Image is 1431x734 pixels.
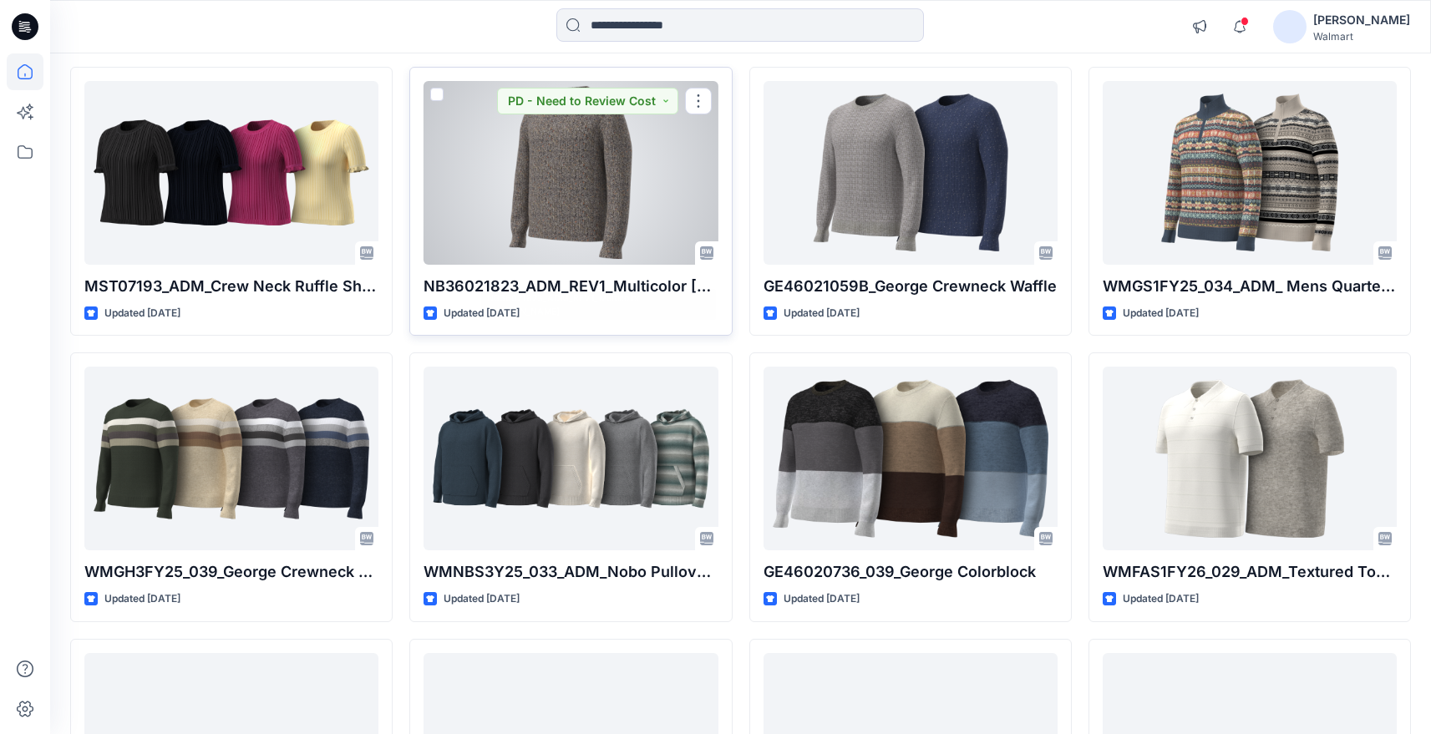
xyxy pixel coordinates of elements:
[444,590,520,608] p: Updated [DATE]
[84,275,378,298] p: MST07193_ADM_Crew Neck Ruffle Short Slv Sweater
[424,81,718,265] a: NB36021823_ADM_REV1_Multicolor fleck
[1123,590,1199,608] p: Updated [DATE]
[784,590,860,608] p: Updated [DATE]
[104,305,180,322] p: Updated [DATE]
[784,305,860,322] p: Updated [DATE]
[764,275,1058,298] p: GE46021059B_George Crewneck Waffle
[764,367,1058,550] a: GE46020736_039_George Colorblock
[84,81,378,265] a: MST07193_ADM_Crew Neck Ruffle Short Slv Sweater
[424,560,718,584] p: WMNBS3Y25_033_ADM_Nobo Pullover Hoodie
[1103,367,1397,550] a: WMFAS1FY26_029_ADM_Textured Tonal Stripe
[764,81,1058,265] a: GE46021059B_George Crewneck Waffle
[104,590,180,608] p: Updated [DATE]
[424,275,718,298] p: NB36021823_ADM_REV1_Multicolor [PERSON_NAME]
[1103,275,1397,298] p: WMGS1FY25_034_ADM_ Mens Quarter Zip
[1123,305,1199,322] p: Updated [DATE]
[1103,81,1397,265] a: WMGS1FY25_034_ADM_ Mens Quarter Zip
[84,367,378,550] a: WMGH3FY25_039_George Crewneck Textured Stripe
[1103,560,1397,584] p: WMFAS1FY26_029_ADM_Textured Tonal Stripe
[444,305,520,322] p: Updated [DATE]
[764,560,1058,584] p: GE46020736_039_George Colorblock
[84,560,378,584] p: WMGH3FY25_039_George Crewneck Textured Stripe
[1313,10,1410,30] div: [PERSON_NAME]
[1313,30,1410,43] div: Walmart
[424,367,718,550] a: WMNBS3Y25_033_ADM_Nobo Pullover Hoodie
[1273,10,1307,43] img: avatar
